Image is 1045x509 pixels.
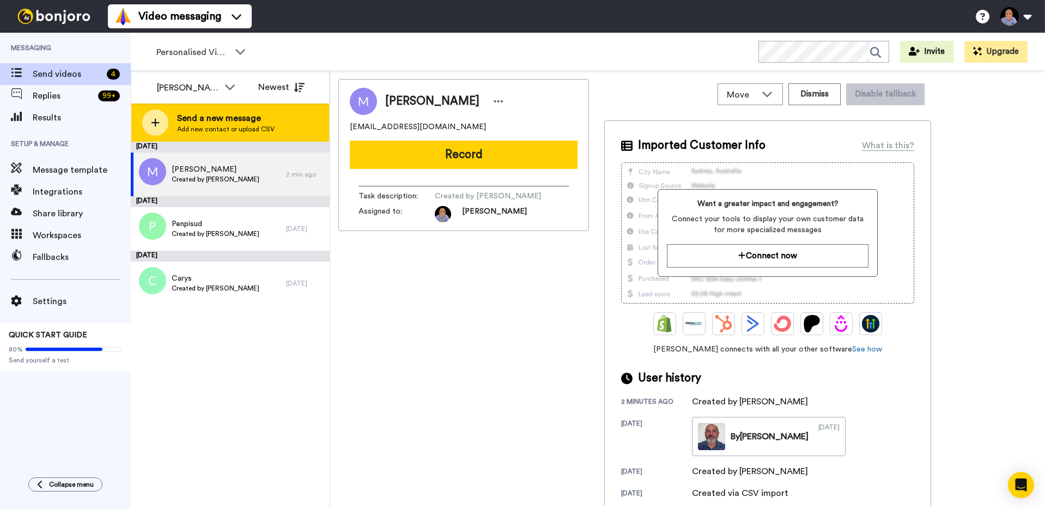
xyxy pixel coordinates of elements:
span: Collapse menu [49,480,94,489]
span: [PERSON_NAME] connects with all your other software [621,344,914,355]
div: [DATE] [286,279,324,288]
img: c.png [139,267,166,294]
span: Imported Customer Info [638,137,765,154]
img: f87866e5-7fa8-438a-883a-042a30fad3fe-thumb.jpg [698,423,725,450]
span: Workspaces [33,229,131,242]
span: User history [638,370,701,386]
span: Share library [33,207,131,220]
button: Disable fallback [846,83,925,105]
div: [DATE] [131,142,330,153]
div: [PERSON_NAME] [157,81,219,94]
button: Newest [250,76,313,98]
button: Record [350,141,578,169]
button: Dismiss [788,83,841,105]
span: Created by [PERSON_NAME] [172,175,259,184]
img: Shopify [656,315,673,332]
button: Collapse menu [28,477,102,492]
span: Assigned to: [359,206,435,222]
span: Carys [172,273,259,284]
img: ActiveCampaign [744,315,762,332]
span: [PERSON_NAME] [462,206,527,222]
span: Created by [PERSON_NAME] [172,284,259,293]
span: Fallbacks [33,251,131,264]
span: Message template [33,163,131,177]
a: By[PERSON_NAME][DATE] [692,417,846,456]
div: 2 minutes ago [621,397,692,408]
span: Replies [33,89,94,102]
div: [DATE] [131,251,330,262]
span: Personalised Video VTS Join [156,46,229,59]
div: What is this? [862,139,914,152]
img: p.png [139,213,166,240]
div: [DATE] [131,196,330,207]
span: Connect your tools to display your own customer data for more specialized messages [667,214,868,235]
div: 2 min ago [286,170,324,179]
div: By [PERSON_NAME] [731,430,809,443]
div: Created by [PERSON_NAME] [692,395,808,408]
button: Invite [900,41,953,63]
div: 4 [107,69,120,80]
img: Drip [833,315,850,332]
div: [DATE] [621,467,692,478]
div: Open Intercom Messenger [1008,472,1034,498]
img: bj-logo-header-white.svg [13,9,95,24]
img: Patreon [803,315,821,332]
span: [EMAIL_ADDRESS][DOMAIN_NAME] [350,122,486,132]
span: Move [727,88,756,101]
span: Task description : [359,191,435,202]
div: Created via CSV import [692,487,788,500]
div: Created by [PERSON_NAME] [692,465,808,478]
span: Send yourself a test [9,356,122,365]
img: m.png [139,158,166,185]
img: GoHighLevel [862,315,879,332]
span: Want a greater impact and engagement? [667,198,868,209]
span: 80% [9,345,23,354]
button: Connect now [667,244,868,268]
img: ConvertKit [774,315,791,332]
span: Send videos [33,68,102,81]
button: Upgrade [964,41,1028,63]
div: [DATE] [818,423,840,450]
a: See how [852,346,882,353]
span: Created by [PERSON_NAME] [435,191,541,202]
span: Integrations [33,185,131,198]
span: Results [33,111,131,124]
span: Send a new message [177,112,275,125]
div: [DATE] [286,225,324,233]
span: Settings [33,295,131,308]
span: Created by [PERSON_NAME] [172,229,259,238]
img: Image of Moses [350,88,377,115]
span: Video messaging [138,9,221,24]
span: Add new contact or upload CSV [177,125,275,134]
img: Hubspot [715,315,732,332]
img: photo.jpg [435,206,451,222]
img: Ontraport [685,315,703,332]
div: [DATE] [621,419,692,456]
span: [PERSON_NAME] [385,93,479,110]
span: Penpisud [172,219,259,229]
span: QUICK START GUIDE [9,331,87,339]
div: 99 + [98,90,120,101]
div: [DATE] [621,489,692,500]
img: vm-color.svg [114,8,132,25]
span: [PERSON_NAME] [172,164,259,175]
